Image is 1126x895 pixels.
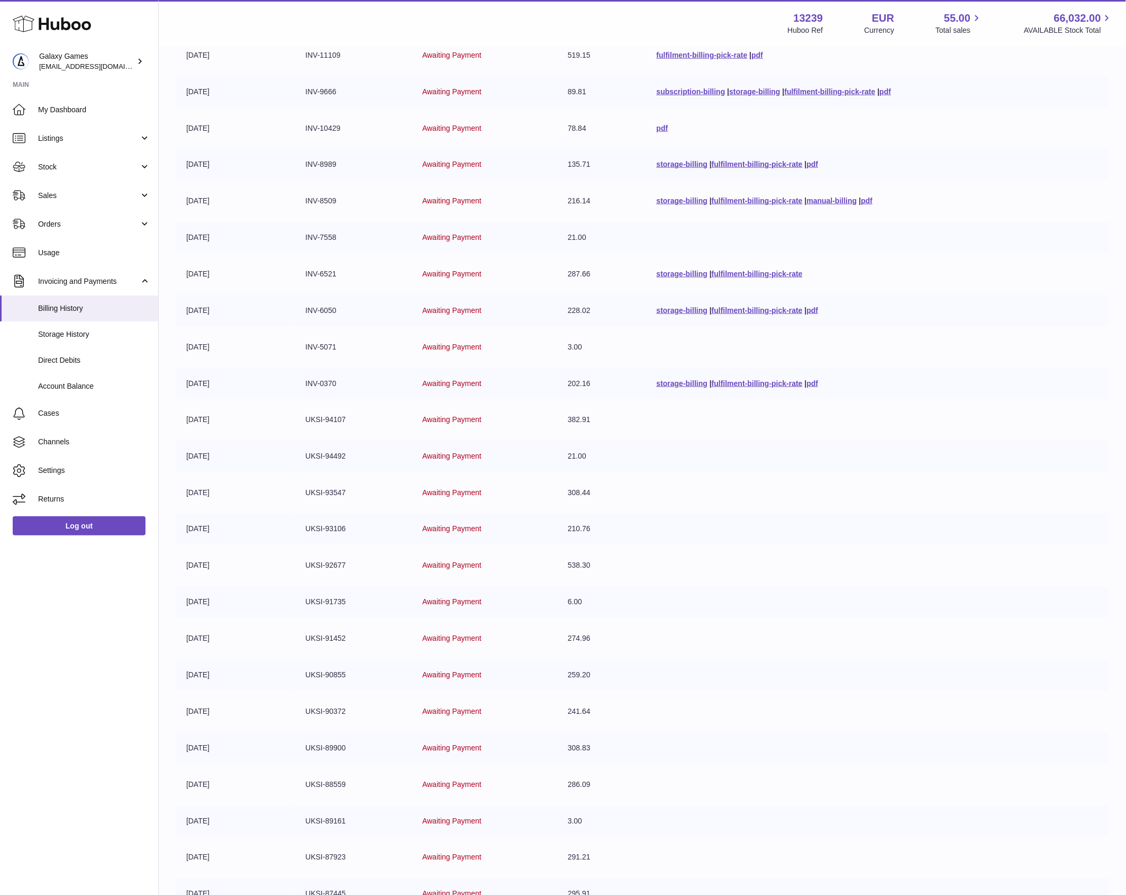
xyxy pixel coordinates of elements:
[712,196,803,205] a: fulfilment-billing-pick-rate
[38,408,150,418] span: Cases
[295,76,412,108] td: INV-9666
[176,660,295,691] td: [DATE]
[295,769,412,801] td: UKSI-88559
[176,332,295,363] td: [DATE]
[13,53,29,69] img: rasmussentue@gmail.com
[936,25,983,35] span: Total sales
[557,623,646,655] td: 274.96
[176,113,295,144] td: [DATE]
[295,185,412,217] td: INV-8509
[422,671,482,679] span: Awaiting Payment
[295,587,412,618] td: UKSI-91735
[783,87,785,96] span: |
[557,514,646,545] td: 210.76
[422,124,482,132] span: Awaiting Payment
[557,222,646,253] td: 21.00
[557,550,646,581] td: 538.30
[295,149,412,180] td: INV-8989
[805,196,807,205] span: |
[422,744,482,753] span: Awaiting Payment
[295,258,412,290] td: INV-6521
[878,87,880,96] span: |
[710,196,712,205] span: |
[807,196,857,205] a: manual-billing
[176,441,295,472] td: [DATE]
[422,160,482,168] span: Awaiting Payment
[176,405,295,436] td: [DATE]
[807,379,819,388] a: pdf
[176,76,295,108] td: [DATE]
[422,306,482,315] span: Awaiting Payment
[1024,25,1113,35] span: AVAILABLE Stock Total
[295,733,412,764] td: UKSI-89900
[295,806,412,837] td: UKSI-89161
[38,133,139,144] span: Listings
[557,733,646,764] td: 308.83
[295,441,412,472] td: UKSI-94492
[176,806,295,837] td: [DATE]
[38,219,139,229] span: Orders
[557,332,646,363] td: 3.00
[1024,11,1113,35] a: 66,032.00 AVAILABLE Stock Total
[38,303,150,314] span: Billing History
[657,306,707,315] a: storage-billing
[38,105,150,115] span: My Dashboard
[176,478,295,509] td: [DATE]
[879,87,891,96] a: pdf
[38,248,150,258] span: Usage
[176,842,295,873] td: [DATE]
[422,196,482,205] span: Awaiting Payment
[38,355,150,365] span: Direct Debits
[557,587,646,618] td: 6.00
[728,87,730,96] span: |
[295,405,412,436] td: UKSI-94107
[295,696,412,728] td: UKSI-90372
[176,623,295,655] td: [DATE]
[557,660,646,691] td: 259.20
[176,550,295,581] td: [DATE]
[13,516,146,535] a: Log out
[657,51,748,59] a: fulfilment-billing-pick-rate
[729,87,780,96] a: storage-billing
[422,598,482,606] span: Awaiting Payment
[176,514,295,545] td: [DATE]
[805,379,807,388] span: |
[176,368,295,399] td: [DATE]
[422,525,482,533] span: Awaiting Payment
[422,379,482,388] span: Awaiting Payment
[712,160,803,168] a: fulfilment-billing-pick-rate
[176,295,295,326] td: [DATE]
[295,478,412,509] td: UKSI-93547
[295,332,412,363] td: INV-5071
[657,196,707,205] a: storage-billing
[422,853,482,862] span: Awaiting Payment
[712,379,803,388] a: fulfilment-billing-pick-rate
[295,623,412,655] td: UKSI-91452
[872,11,894,25] strong: EUR
[557,149,646,180] td: 135.71
[422,416,482,424] span: Awaiting Payment
[557,295,646,326] td: 228.02
[557,478,646,509] td: 308.44
[944,11,970,25] span: 55.00
[557,769,646,801] td: 286.09
[865,25,895,35] div: Currency
[557,441,646,472] td: 21.00
[712,270,803,278] a: fulfilment-billing-pick-rate
[176,185,295,217] td: [DATE]
[557,368,646,399] td: 202.16
[422,51,482,59] span: Awaiting Payment
[710,306,712,315] span: |
[657,87,725,96] a: subscription-billing
[807,306,819,315] a: pdf
[295,514,412,545] td: UKSI-93106
[38,162,139,172] span: Stock
[657,270,707,278] a: storage-billing
[805,160,807,168] span: |
[295,550,412,581] td: UKSI-92677
[557,806,646,837] td: 3.00
[710,160,712,168] span: |
[557,76,646,108] td: 89.81
[859,196,861,205] span: |
[39,62,156,70] span: [EMAIL_ADDRESS][DOMAIN_NAME]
